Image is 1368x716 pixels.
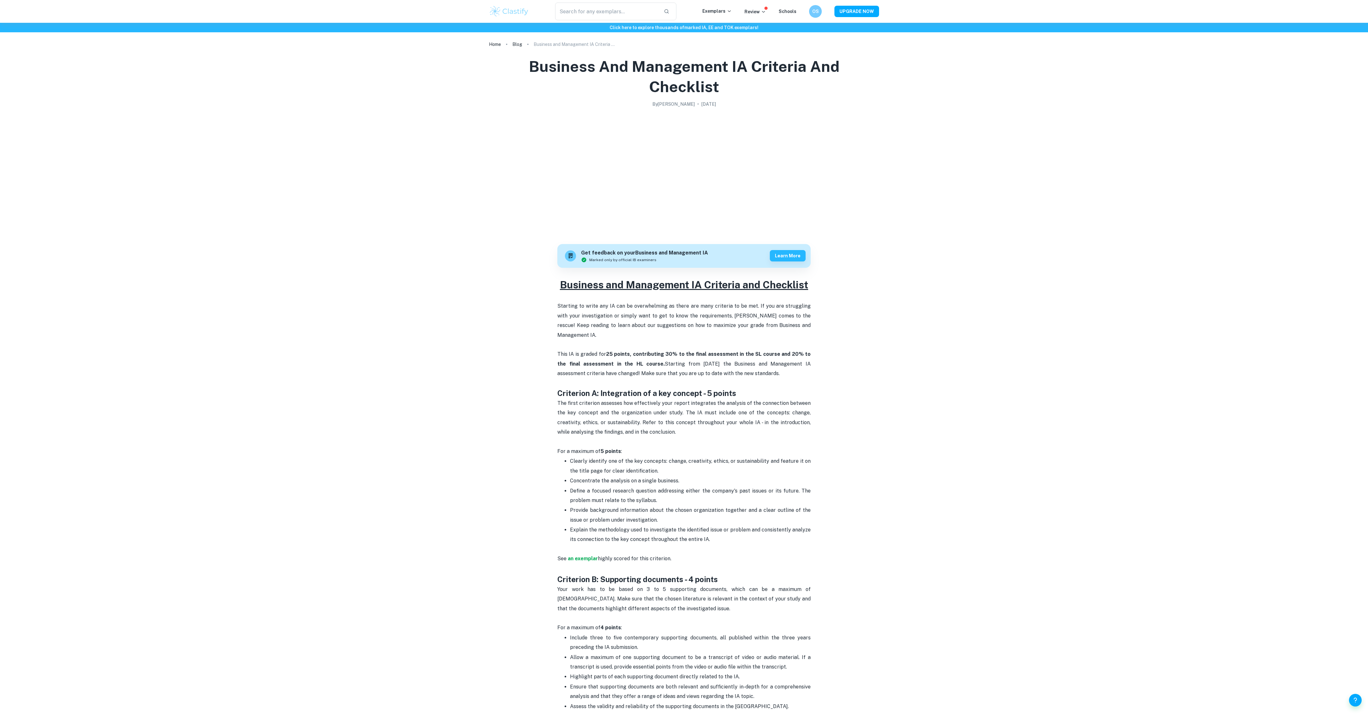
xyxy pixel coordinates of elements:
[779,9,796,14] a: Schools
[598,556,671,562] span: highly scored for this criterion.
[557,244,811,268] a: Get feedback on yourBusiness and Management IAMarked only by official IB examinersLearn more
[600,448,604,454] strong: 5
[557,556,568,562] span: See
[557,575,718,584] strong: Criterion B: Supporting documents - 4 points
[570,507,812,523] span: Provide background information about the chosen organization together and a clear outline of the ...
[557,400,812,435] span: The first criterion assesses how effectively your report integrates the analysis of the connectio...
[570,488,812,503] span: Define a focused research question addressing either the company's past issues or its future. The...
[581,249,708,257] h6: Get feedback on your Business and Management IA
[570,684,812,699] span: Ensure that supporting documents are both relevant and sufficiently in-depth for a comprehensive ...
[744,8,766,15] p: Review
[652,101,695,108] h2: By [PERSON_NAME]
[570,478,679,484] span: Concentrate the analysis on a single business.
[512,40,522,49] a: Blog
[697,101,699,108] p: •
[770,250,806,261] button: Learn more
[600,625,621,631] strong: 4 points
[1349,694,1362,707] button: Help and Feedback
[570,527,812,542] span: Explain the methodology used to investigate the identified issue or problem and consistently anal...
[605,448,621,454] strong: points
[560,279,808,291] u: Business and Management IA Criteria and Checklist
[555,3,659,20] input: Search for any exemplars...
[570,674,740,680] span: Highlight parts of each supporting document directly related to the IA.
[557,110,811,237] img: Business and Management IA Criteria and Checklist cover image
[497,56,871,97] h1: Business and Management IA Criteria and Checklist
[557,625,622,631] span: For a maximum of :
[557,292,811,388] p: Starting to write any IA can be overwhelming as there are many criteria to be met. If you are str...
[1,24,1367,31] h6: Click here to explore thousands of marked IA, EE and TOK exemplars !
[489,5,529,18] img: Clastify logo
[557,351,812,376] span: This IA is graded for Starting from [DATE] the Business and Management IA assessment criteria hav...
[557,448,622,454] span: For a maximum of :
[589,257,656,263] span: Marked only by official IB examiners
[557,351,812,367] strong: 25 points, contributing 30% to the final assessment in the SL course and 20% to the final assessm...
[570,703,789,709] span: Assess the validity and reliability of the supporting documents in the [GEOGRAPHIC_DATA].
[809,5,822,18] button: OS
[701,101,716,108] h2: [DATE]
[557,586,812,612] span: Your work has to be based on 3 to 5 supporting documents, which can be a maximum of [DEMOGRAPHIC_...
[834,6,879,17] button: UPGRADE NOW
[570,654,812,670] span: Allow a maximum of one supporting document to be a transcript of video or audio material. If a tr...
[534,41,616,48] p: Business and Management IA Criteria and Checklist
[570,635,812,650] span: Include three to five contemporary supporting documents, all published within the three years pre...
[568,556,598,562] a: an exemplar
[702,8,732,15] p: Exemplars
[570,458,812,474] span: Clearly identify one of the key concepts: change, creativity, ethics, or sustainability and featu...
[812,8,819,15] h6: OS
[489,40,501,49] a: Home
[557,389,736,398] strong: Criterion A: Integration of a key concept - 5 points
